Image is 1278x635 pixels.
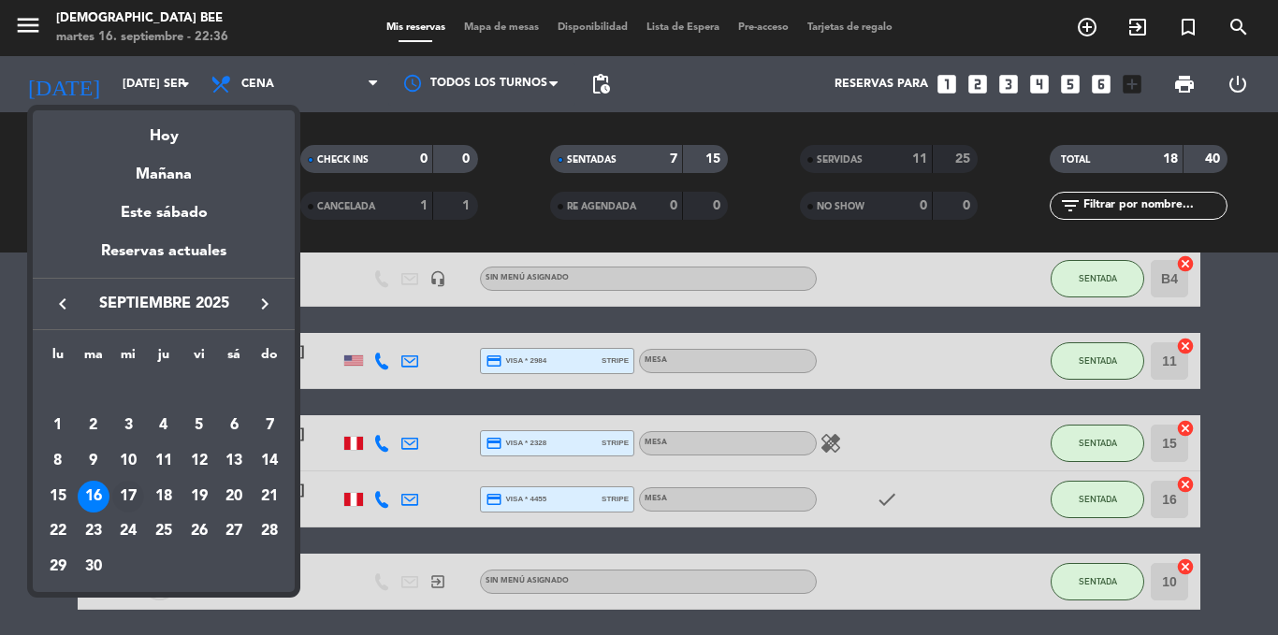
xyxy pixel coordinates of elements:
[217,479,253,514] td: 20 de septiembre de 2025
[146,344,182,373] th: jueves
[254,293,276,315] i: keyboard_arrow_right
[182,514,217,550] td: 26 de septiembre de 2025
[110,479,146,514] td: 17 de septiembre de 2025
[182,443,217,479] td: 12 de septiembre de 2025
[254,410,285,441] div: 7
[42,481,74,512] div: 15
[78,481,109,512] div: 16
[252,443,287,479] td: 14 de septiembre de 2025
[183,516,215,548] div: 26
[182,409,217,444] td: 5 de septiembre de 2025
[40,549,76,584] td: 29 de septiembre de 2025
[112,516,144,548] div: 24
[40,443,76,479] td: 8 de septiembre de 2025
[76,514,111,550] td: 23 de septiembre de 2025
[218,445,250,477] div: 13
[40,373,287,409] td: SEP.
[254,516,285,548] div: 28
[217,514,253,550] td: 27 de septiembre de 2025
[110,344,146,373] th: miércoles
[40,514,76,550] td: 22 de septiembre de 2025
[148,516,180,548] div: 25
[46,292,80,316] button: keyboard_arrow_left
[218,481,250,512] div: 20
[248,292,282,316] button: keyboard_arrow_right
[51,293,74,315] i: keyboard_arrow_left
[33,187,295,239] div: Este sábado
[217,409,253,444] td: 6 de septiembre de 2025
[183,410,215,441] div: 5
[33,110,295,149] div: Hoy
[146,409,182,444] td: 4 de septiembre de 2025
[33,239,295,278] div: Reservas actuales
[146,514,182,550] td: 25 de septiembre de 2025
[78,445,109,477] div: 9
[78,516,109,548] div: 23
[42,516,74,548] div: 22
[76,479,111,514] td: 16 de septiembre de 2025
[40,479,76,514] td: 15 de septiembre de 2025
[42,410,74,441] div: 1
[78,551,109,583] div: 30
[78,410,109,441] div: 2
[42,445,74,477] div: 8
[40,344,76,373] th: lunes
[33,149,295,187] div: Mañana
[252,409,287,444] td: 7 de septiembre de 2025
[110,514,146,550] td: 24 de septiembre de 2025
[148,410,180,441] div: 4
[76,409,111,444] td: 2 de septiembre de 2025
[252,514,287,550] td: 28 de septiembre de 2025
[110,409,146,444] td: 3 de septiembre de 2025
[40,409,76,444] td: 1 de septiembre de 2025
[183,481,215,512] div: 19
[252,344,287,373] th: domingo
[112,481,144,512] div: 17
[80,292,248,316] span: septiembre 2025
[183,445,215,477] div: 12
[148,445,180,477] div: 11
[254,481,285,512] div: 21
[76,344,111,373] th: martes
[112,445,144,477] div: 10
[42,551,74,583] div: 29
[110,443,146,479] td: 10 de septiembre de 2025
[148,481,180,512] div: 18
[252,479,287,514] td: 21 de septiembre de 2025
[146,479,182,514] td: 18 de septiembre de 2025
[112,410,144,441] div: 3
[182,479,217,514] td: 19 de septiembre de 2025
[218,410,250,441] div: 6
[76,549,111,584] td: 30 de septiembre de 2025
[146,443,182,479] td: 11 de septiembre de 2025
[218,516,250,548] div: 27
[182,344,217,373] th: viernes
[254,445,285,477] div: 14
[217,344,253,373] th: sábado
[217,443,253,479] td: 13 de septiembre de 2025
[76,443,111,479] td: 9 de septiembre de 2025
